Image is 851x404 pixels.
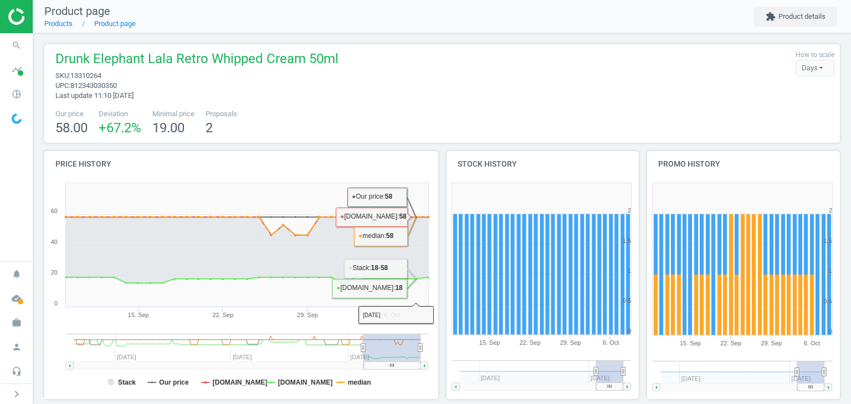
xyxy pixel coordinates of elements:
[628,207,631,214] text: 2
[628,328,631,335] text: 0
[6,288,27,309] i: cloud_done
[54,300,58,307] text: 0
[680,340,701,346] tspan: 15. Sep
[829,267,832,274] text: 1
[55,109,88,119] span: Our price
[213,379,268,386] tspan: [DOMAIN_NAME]
[796,50,834,60] label: How to scale
[628,267,631,274] text: 1
[3,387,30,401] button: chevron_right
[278,379,333,386] tspan: [DOMAIN_NAME]
[44,151,438,177] h4: Price history
[70,71,101,80] span: 13310264
[766,12,776,22] i: extension
[761,340,782,346] tspan: 29. Sep
[6,35,27,56] i: search
[384,312,400,318] tspan: 6. Oct
[829,207,832,214] text: 2
[206,120,213,136] span: 2
[824,237,832,244] text: 1.5
[51,239,58,245] text: 40
[152,109,194,119] span: Minimal price
[212,312,233,318] tspan: 22. Sep
[6,336,27,358] i: person
[51,269,58,276] text: 20
[623,237,631,244] text: 1.5
[479,340,500,346] tspan: 15. Sep
[55,50,339,71] span: Drunk Elephant Lala Retro Whipped Cream 50ml
[754,7,837,27] button: extensionProduct details
[44,4,110,18] span: Product page
[99,120,141,136] span: +67.2 %
[159,379,189,386] tspan: Our price
[10,387,23,401] i: chevron_right
[6,312,27,333] i: work
[70,81,117,90] span: 812343030350
[99,109,141,119] span: Deviation
[720,340,741,346] tspan: 22. Sep
[55,120,88,136] span: 58.00
[55,81,70,90] span: upc :
[560,340,581,346] tspan: 29. Sep
[647,151,840,177] h4: Promo history
[6,59,27,80] i: timeline
[94,19,136,28] a: Product page
[297,312,318,318] tspan: 29. Sep
[55,91,134,100] span: Last update 11:10 [DATE]
[824,298,832,304] text: 0.5
[55,71,70,80] span: sku :
[206,109,237,119] span: Proposals
[44,19,73,28] a: Products
[623,298,631,304] text: 0.5
[12,113,22,124] img: wGWNvw8QSZomAAAAABJRU5ErkJggg==
[829,328,832,335] text: 0
[520,340,541,346] tspan: 22. Sep
[6,263,27,284] i: notifications
[447,151,639,177] h4: Stock history
[6,361,27,382] i: headset_mic
[348,379,371,386] tspan: median
[603,340,619,346] tspan: 6. Oct
[796,60,834,76] div: Days
[118,379,136,386] tspan: Stack
[51,208,58,214] text: 60
[152,120,184,136] span: 19.00
[804,340,820,346] tspan: 6. Oct
[128,312,149,318] tspan: 15. Sep
[6,84,27,105] i: pie_chart_outlined
[8,8,87,25] img: ajHJNr6hYgQAAAAASUVORK5CYII=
